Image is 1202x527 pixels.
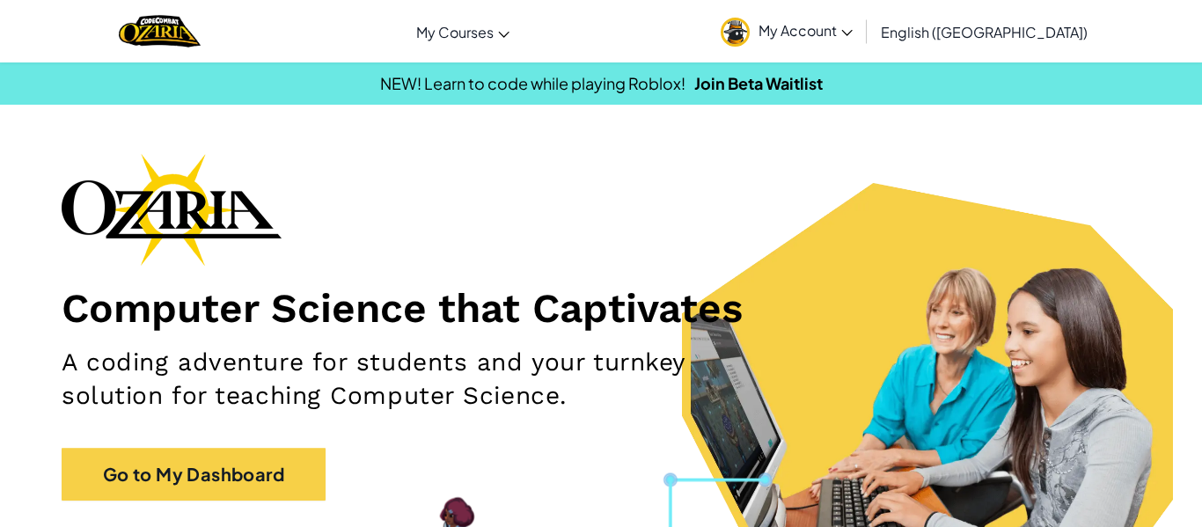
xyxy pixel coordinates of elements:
span: NEW! Learn to code while playing Roblox! [380,73,685,93]
h1: Computer Science that Captivates [62,283,1140,333]
a: Join Beta Waitlist [694,73,823,93]
span: English ([GEOGRAPHIC_DATA]) [881,23,1088,41]
a: My Account [712,4,861,59]
img: Ozaria branding logo [62,153,282,266]
span: My Account [759,21,853,40]
h2: A coding adventure for students and your turnkey solution for teaching Computer Science. [62,346,784,413]
a: English ([GEOGRAPHIC_DATA]) [872,8,1096,55]
span: My Courses [416,23,494,41]
a: My Courses [407,8,518,55]
a: Ozaria by CodeCombat logo [119,13,201,49]
img: avatar [721,18,750,47]
a: Go to My Dashboard [62,448,326,501]
img: Home [119,13,201,49]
